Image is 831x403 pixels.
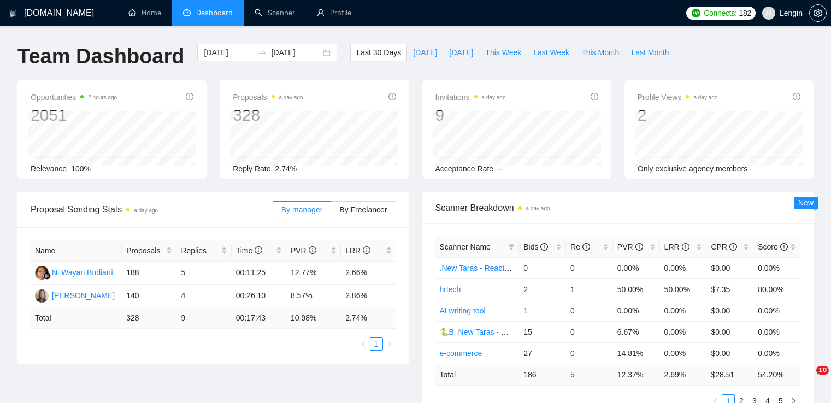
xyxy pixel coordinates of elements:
span: By Freelancer [339,205,387,214]
td: 0.00% [753,321,800,342]
td: 188 [122,262,176,285]
span: Score [758,242,787,251]
td: 1 [519,300,566,321]
td: 2.74 % [341,307,396,329]
span: 100% [71,164,91,173]
span: Proposals [126,245,164,257]
a: userProfile [317,8,351,17]
li: Next Page [383,337,396,351]
time: a day ago [482,94,506,100]
span: This Month [581,46,619,58]
div: 2051 [31,105,117,126]
h1: Team Dashboard [17,44,184,69]
button: Last Month [625,44,675,61]
a: NB[PERSON_NAME] [35,291,115,299]
span: Last Month [631,46,669,58]
div: Ni Wayan Budiarti [52,266,113,278]
input: End date [271,46,321,58]
td: $0.00 [706,321,753,342]
time: a day ago [134,208,158,214]
span: dashboard [183,9,191,16]
time: a day ago [279,94,303,100]
td: 0.00% [660,321,707,342]
td: 2.69 % [660,364,707,385]
button: [DATE] [407,44,443,61]
th: Proposals [122,240,176,262]
td: Total [435,364,520,385]
span: Relevance [31,164,67,173]
span: Scanner Breakdown [435,201,801,215]
td: 0.00% [660,257,707,278]
td: 50.00% [613,278,660,300]
time: a day ago [693,94,717,100]
a: e-commerce [440,349,482,358]
td: 8.57% [286,285,341,307]
img: logo [9,5,17,22]
span: setting [810,9,826,17]
td: 10.98 % [286,307,341,329]
td: 0.00% [753,342,800,364]
td: 0 [566,300,613,321]
span: info-circle [186,93,193,100]
span: info-circle [780,243,788,251]
td: 0.00% [613,257,660,278]
button: setting [809,4,827,22]
span: info-circle [582,243,590,251]
span: Proposals [233,91,303,104]
span: Last Week [533,46,569,58]
td: 00:11:25 [232,262,286,285]
td: 2.86% [341,285,396,307]
span: info-circle [729,243,737,251]
span: to [258,48,267,57]
td: 140 [122,285,176,307]
td: $0.00 [706,257,753,278]
td: 54.20 % [753,364,800,385]
span: Scanner Name [440,242,491,251]
span: info-circle [540,243,548,251]
iframe: Intercom live chat [794,366,820,392]
img: NW [35,266,49,280]
span: Reply Rate [233,164,270,173]
a: 1 [370,338,382,350]
td: 2.66% [341,262,396,285]
input: Start date [204,46,254,58]
span: info-circle [309,246,316,254]
li: Previous Page [357,337,370,351]
td: 5 [176,262,231,285]
span: By manager [281,205,322,214]
button: right [383,337,396,351]
td: $0.00 [706,300,753,321]
td: 2 [519,278,566,300]
button: This Month [575,44,625,61]
span: -- [498,164,503,173]
img: NB [35,289,49,303]
td: 0.00% [753,300,800,321]
span: info-circle [591,93,598,100]
li: 1 [370,337,383,351]
td: 0.00% [613,300,660,321]
td: 80.00% [753,278,800,300]
div: [PERSON_NAME] [52,289,115,301]
span: Last 30 Days [356,46,401,58]
span: swap-right [258,48,267,57]
td: 15 [519,321,566,342]
span: Connects: [704,7,736,19]
button: This Week [479,44,527,61]
td: $ 28.51 [706,364,753,385]
a: searchScanner [255,8,295,17]
td: Total [31,307,122,329]
span: [DATE] [413,46,437,58]
td: 0.00% [660,300,707,321]
span: info-circle [682,243,689,251]
span: filter [506,239,517,255]
span: info-circle [635,243,643,251]
div: 2 [638,105,718,126]
span: This Week [485,46,521,58]
a: 🐍B .New Taras - Wordpress short 23/04 [440,328,579,336]
th: Replies [176,240,231,262]
td: 50.00% [660,278,707,300]
span: right [386,341,393,347]
span: Acceptance Rate [435,164,494,173]
span: 182 [739,7,751,19]
a: NWNi Wayan Budiarti [35,268,113,276]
